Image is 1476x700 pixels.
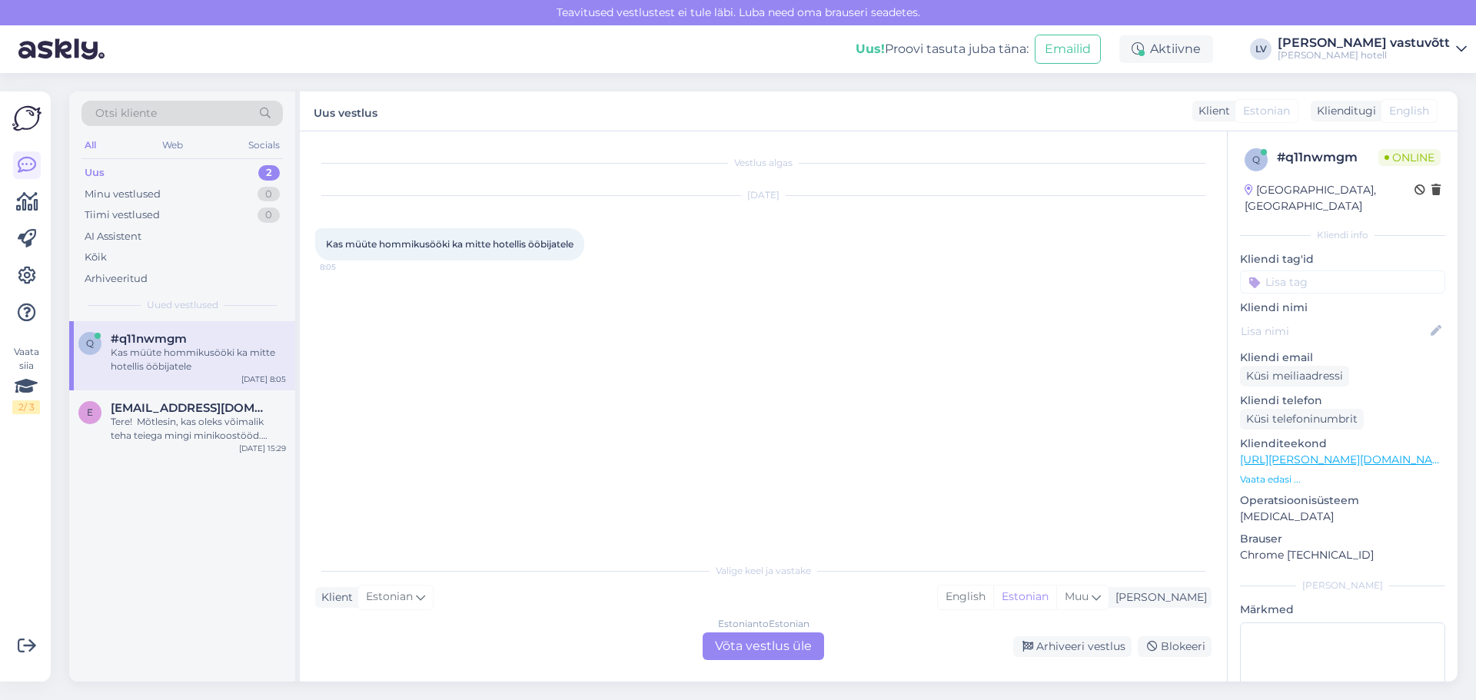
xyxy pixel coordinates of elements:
[111,346,286,373] div: Kas müüte hommikusööki ka mitte hotellis ööbijatele
[718,617,809,631] div: Estonian to Estonian
[85,229,141,244] div: AI Assistent
[258,207,280,223] div: 0
[1138,636,1212,657] div: Blokeeri
[85,187,161,202] div: Minu vestlused
[1035,35,1101,64] button: Emailid
[1240,251,1445,267] p: Kliendi tag'id
[86,337,94,349] span: q
[85,250,107,265] div: Kõik
[147,298,218,312] span: Uued vestlused
[1240,300,1445,316] p: Kliendi nimi
[241,373,286,385] div: [DATE] 8:05
[111,415,286,443] div: Tere! Mõtlesin, kas oleks võimalik teha teiega mingi minikoostööd. Saaksin aidata neid laiemale p...
[1109,589,1207,605] div: [PERSON_NAME]
[95,105,157,121] span: Otsi kliente
[1240,228,1445,242] div: Kliendi info
[1241,323,1428,340] input: Lisa nimi
[1250,38,1272,60] div: LV
[1240,393,1445,409] p: Kliendi telefon
[85,271,148,287] div: Arhiveeritud
[1240,366,1349,386] div: Küsi meiliaadressi
[1240,531,1445,547] p: Brauser
[1378,149,1441,166] span: Online
[856,40,1029,58] div: Proovi tasuta juba täna:
[1240,473,1445,486] p: Vaata edasi ...
[81,135,99,155] div: All
[111,401,271,415] span: emmalysiim7@gmail.com
[159,135,186,155] div: Web
[366,589,413,605] span: Estonian
[315,589,353,605] div: Klient
[1240,493,1445,509] p: Operatsioonisüsteem
[1065,589,1089,603] span: Muu
[1240,602,1445,618] p: Märkmed
[1240,436,1445,452] p: Klienditeekond
[1119,35,1213,63] div: Aktiivne
[1243,103,1290,119] span: Estonian
[12,104,42,133] img: Askly Logo
[320,261,377,273] span: 8:05
[258,187,280,202] div: 0
[314,101,377,121] label: Uus vestlus
[111,332,187,346] span: #q11nwmgm
[938,586,993,609] div: English
[1245,182,1414,214] div: [GEOGRAPHIC_DATA], [GEOGRAPHIC_DATA]
[1252,154,1260,165] span: q
[1277,148,1378,167] div: # q11nwmgm
[12,345,40,414] div: Vaata siia
[1240,350,1445,366] p: Kliendi email
[85,207,160,223] div: Tiimi vestlused
[1240,579,1445,592] div: [PERSON_NAME]
[1278,49,1450,61] div: [PERSON_NAME] hotell
[1013,636,1132,657] div: Arhiveeri vestlus
[856,41,885,56] b: Uus!
[993,586,1056,609] div: Estonian
[703,632,824,660] div: Võta vestlus üle
[85,165,105,181] div: Uus
[1278,37,1467,61] a: [PERSON_NAME] vastuvõtt[PERSON_NAME] hotell
[315,188,1212,202] div: [DATE]
[245,135,283,155] div: Socials
[12,400,40,414] div: 2 / 3
[326,238,573,250] span: Kas müüte hommikusööki ka mitte hotellis ööbijatele
[258,165,280,181] div: 2
[1389,103,1429,119] span: English
[87,406,93,418] span: e
[315,564,1212,578] div: Valige keel ja vastake
[315,156,1212,170] div: Vestlus algas
[1240,509,1445,525] p: [MEDICAL_DATA]
[1192,103,1230,119] div: Klient
[1278,37,1450,49] div: [PERSON_NAME] vastuvõtt
[1240,409,1364,430] div: Küsi telefoninumbrit
[239,443,286,454] div: [DATE] 15:29
[1240,547,1445,563] p: Chrome [TECHNICAL_ID]
[1311,103,1376,119] div: Klienditugi
[1240,270,1445,294] input: Lisa tag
